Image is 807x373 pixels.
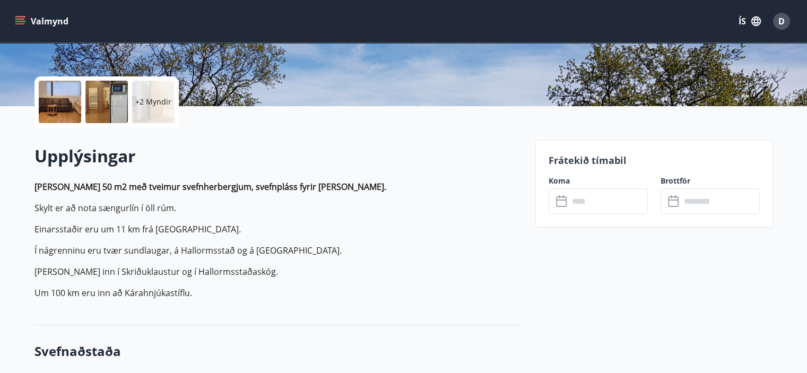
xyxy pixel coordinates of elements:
button: menu [13,12,73,31]
h2: Upplýsingar [34,144,523,168]
p: [PERSON_NAME] inn í Skriðuklaustur og í Hallormsstaðaskóg. [34,265,523,278]
strong: [PERSON_NAME] 50 m2 með tveimur svefnherbergjum, svefnpláss fyrir [PERSON_NAME]. [34,181,386,193]
p: Í nágrenninu eru tvær sundlaugar, á Hallormsstað og á [GEOGRAPHIC_DATA]. [34,244,523,257]
p: Einarsstaðir eru um 11 km frá [GEOGRAPHIC_DATA]. [34,223,523,236]
span: D [778,15,785,27]
label: Koma [549,176,648,186]
p: +2 Myndir [135,97,171,107]
p: Skylt er að nota sængurlín í öll rúm. [34,202,523,214]
p: Um 100 km eru inn að Kárahnjúkastíflu. [34,287,523,299]
p: Frátekið tímabil [549,153,760,167]
h3: Svefnaðstaða [34,342,523,360]
button: D [769,8,794,34]
button: ÍS [733,12,767,31]
label: Brottför [661,176,760,186]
